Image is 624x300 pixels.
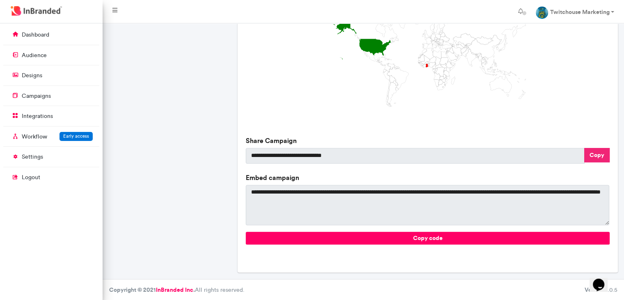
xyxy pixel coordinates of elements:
[3,88,99,104] a: campaigns
[22,51,47,60] p: audience
[550,8,609,16] strong: Twitchouse Marketing
[22,92,51,100] p: campaigns
[246,174,609,182] h6: Embed campaign
[3,47,99,63] a: audience
[22,72,42,80] p: designs
[22,173,40,182] p: logout
[590,267,616,292] iframe: chat widget
[22,31,49,39] p: dashboard
[3,129,99,144] a: WorkflowEarly access
[536,7,548,19] img: profile dp
[156,286,193,293] a: InBranded Inc
[585,286,604,293] b: Version
[529,3,621,20] a: Twitchouse Marketing
[63,133,89,139] span: Early access
[22,133,47,141] p: Workflow
[3,27,99,42] a: dashboard
[3,108,99,124] a: integrations
[3,67,99,83] a: designs
[246,137,609,145] h6: Share Campaign
[109,286,195,293] strong: Copyright © 2021 .
[22,153,43,161] p: settings
[9,4,64,18] img: InBranded Logo
[246,232,609,245] button: Copy code
[3,149,99,164] a: settings
[584,148,610,162] button: Copy
[22,112,53,120] p: integrations
[585,286,617,294] div: 3.0.5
